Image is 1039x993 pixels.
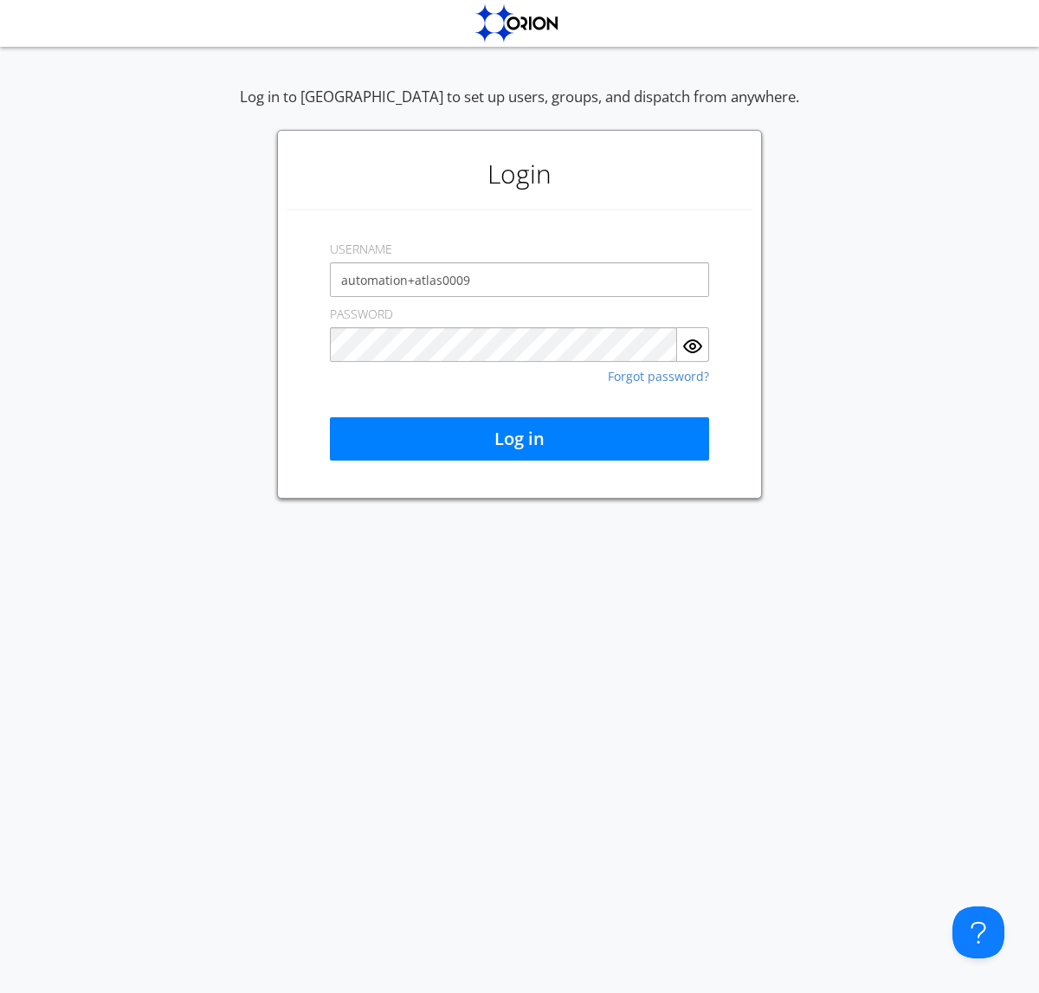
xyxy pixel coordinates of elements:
[330,241,392,258] label: USERNAME
[952,906,1004,958] iframe: Toggle Customer Support
[677,327,709,362] button: Show Password
[287,139,752,209] h1: Login
[330,417,709,461] button: Log in
[608,371,709,383] a: Forgot password?
[240,87,799,130] div: Log in to [GEOGRAPHIC_DATA] to set up users, groups, and dispatch from anywhere.
[682,336,703,357] img: eye.svg
[330,327,677,362] input: Password
[330,306,393,323] label: PASSWORD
